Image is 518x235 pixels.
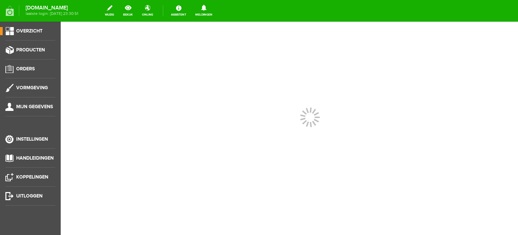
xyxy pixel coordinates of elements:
span: Producten [16,47,45,53]
span: Koppelingen [16,174,48,180]
span: Orders [16,66,35,72]
span: Handleidingen [16,155,54,161]
span: Mijn gegevens [16,104,53,110]
a: wijzig [101,3,118,18]
span: Overzicht [16,28,42,34]
a: Meldingen [191,3,217,18]
span: Instellingen [16,136,48,142]
strong: [DOMAIN_NAME] [26,6,78,10]
span: Vormgeving [16,85,48,91]
span: Uitloggen [16,193,42,199]
a: bekijk [119,3,137,18]
a: online [138,3,157,18]
a: Assistent [167,3,190,18]
span: laatste login: [DATE] 23:30:51 [26,12,78,16]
